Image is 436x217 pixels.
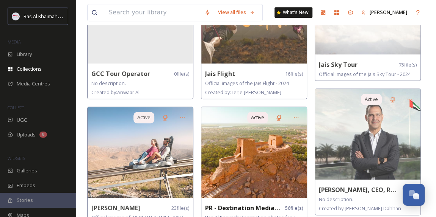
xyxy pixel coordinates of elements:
span: 56 file(s) [285,205,303,212]
img: Logo_RAKTDA_RGB-01.png [12,12,20,20]
a: View all files [214,5,259,20]
a: What's New [274,7,312,18]
img: 21f13973-0c2b-4138-b2f3-8f4bea45de3a.jpg [201,107,307,198]
span: Official images of the Jais Flight - 2024 [205,80,289,87]
img: c31c8ceb-515d-4687-9f3e-56b1a242d210.jpg [315,89,420,180]
input: Search your library [105,4,201,21]
span: Collections [17,65,42,73]
span: Created by: Anwaar Al [91,89,140,96]
span: COLLECT [8,105,24,110]
span: Active [365,96,378,103]
strong: [PERSON_NAME] [91,204,140,212]
span: Official images of the Jais Sky Tour - 2024 [319,71,411,77]
span: Active [137,114,151,121]
span: Galleries [17,167,37,174]
span: WIDGETS [8,155,25,161]
span: Uploads [17,131,36,138]
span: [PERSON_NAME] [370,9,407,15]
strong: PR - Destination Media Library [205,204,298,212]
span: No description. [319,196,353,203]
span: Media Centres [17,80,50,87]
span: Active [251,114,264,121]
span: 0 file(s) [174,70,189,77]
span: 75 file(s) [399,61,417,68]
img: bd81b62b-870d-422c-9bd4-4761a91d25bf.jpg [88,107,193,198]
span: Ras Al Khaimah Tourism Development Authority [24,12,131,20]
div: 8 [39,132,47,138]
strong: GCC Tour Operator [91,70,150,78]
strong: Jais Sky Tour [319,60,358,69]
span: 16 file(s) [285,70,303,77]
span: Created by: [PERSON_NAME] Dahhan [319,205,401,212]
strong: Jais Flight [205,70,235,78]
span: 1 file(s) [401,186,417,194]
span: Created by: Terje [PERSON_NAME] [205,89,281,96]
span: UGC [17,116,27,124]
span: Stories [17,197,33,204]
span: Embeds [17,182,35,189]
span: 23 file(s) [171,205,189,212]
span: MEDIA [8,39,21,45]
span: Library [17,51,32,58]
span: No description. [91,80,126,87]
a: [PERSON_NAME] [357,5,411,20]
button: Open Chat [403,184,425,206]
